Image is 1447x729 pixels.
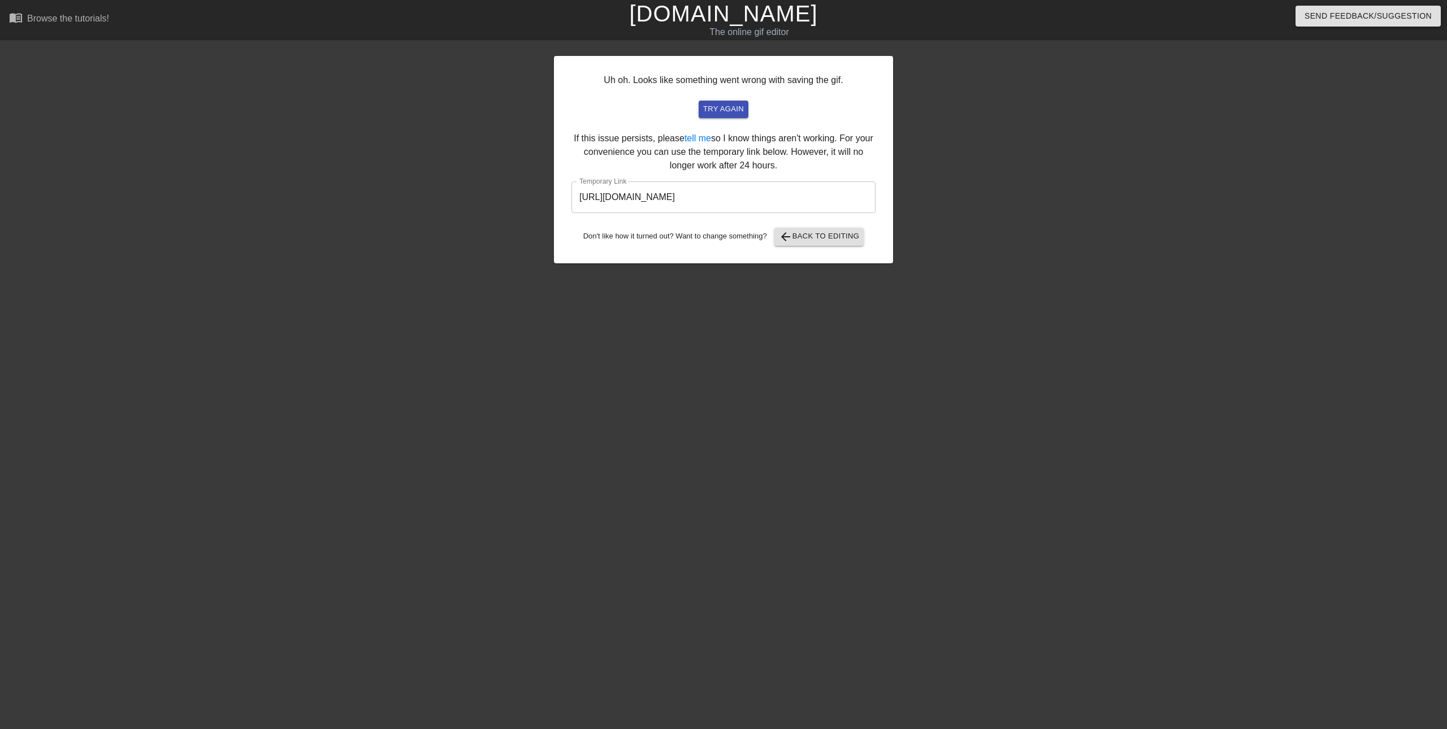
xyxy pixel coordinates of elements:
div: Browse the tutorials! [27,14,109,23]
div: Uh oh. Looks like something went wrong with saving the gif. If this issue persists, please so I k... [554,56,893,263]
button: Send Feedback/Suggestion [1296,6,1441,27]
button: try again [699,101,748,118]
a: Browse the tutorials! [9,11,109,28]
span: Send Feedback/Suggestion [1305,9,1432,23]
span: menu_book [9,11,23,24]
span: try again [703,103,744,116]
a: [DOMAIN_NAME] [629,1,817,26]
div: Don't like how it turned out? Want to change something? [571,228,876,246]
a: tell me [684,133,711,143]
button: Back to Editing [774,228,864,246]
span: Back to Editing [779,230,860,244]
div: The online gif editor [488,25,1010,39]
input: bare [571,181,876,213]
span: arrow_back [779,230,792,244]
